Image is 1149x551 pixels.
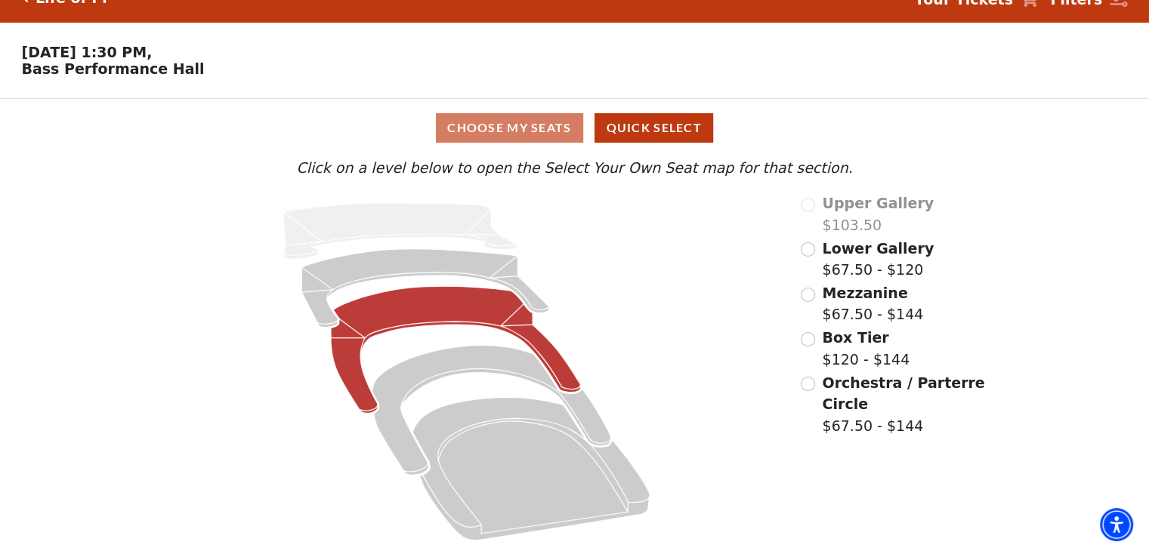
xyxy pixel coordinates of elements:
path: Orchestra / Parterre Circle - Seats Available: 27 [413,398,650,540]
span: Mezzanine [822,285,907,301]
p: Click on a level below to open the Select Your Own Seat map for that section. [154,157,994,179]
path: Lower Gallery - Seats Available: 106 [302,249,549,328]
path: Upper Gallery - Seats Available: 0 [283,203,517,259]
button: Quick Select [595,113,713,143]
label: $103.50 [822,192,934,235]
input: Box Tier$120 - $144 [801,332,815,346]
span: Lower Gallery [822,240,934,257]
div: Accessibility Menu [1100,508,1133,541]
input: Orchestra / Parterre Circle$67.50 - $144 [801,377,815,391]
label: $67.50 - $144 [822,282,923,325]
span: Box Tier [822,329,888,346]
span: Upper Gallery [822,195,934,211]
span: Orchestra / Parterre Circle [822,374,984,413]
label: $67.50 - $120 [822,238,934,281]
input: Lower Gallery$67.50 - $120 [801,242,815,257]
input: Mezzanine$67.50 - $144 [801,288,815,302]
label: $120 - $144 [822,327,910,370]
label: $67.50 - $144 [822,372,987,437]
